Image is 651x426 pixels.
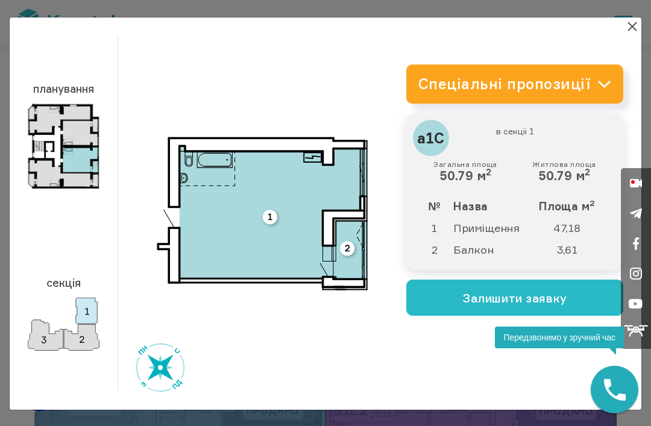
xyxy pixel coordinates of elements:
div: 50.79 м [532,160,596,183]
button: Close [626,20,638,33]
sup: 2 [486,166,491,178]
td: Приміщення [453,217,532,239]
div: а1С [413,120,449,156]
small: Житлова площа [532,160,596,169]
a: Спеціальні пропозиції [406,64,623,104]
td: Балкон [453,239,532,260]
img: a1s-1.svg [157,137,368,290]
button: Залишити заявку [406,280,623,316]
th: Площа м [532,195,614,217]
div: Передзвонимо у зручний час [495,327,624,348]
td: 1 [416,217,453,239]
sup: 2 [590,198,595,208]
td: 2 [416,239,453,260]
h3: планування [28,77,99,101]
td: 47,18 [532,217,614,239]
small: Загальна площа [433,160,497,169]
th: Назва [453,195,532,217]
small: в секціі 1 [419,126,611,137]
td: 3,61 [532,239,614,260]
th: № [416,195,453,217]
div: 50.79 м [433,160,497,183]
sup: 2 [585,166,590,178]
h3: секція [28,271,99,295]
